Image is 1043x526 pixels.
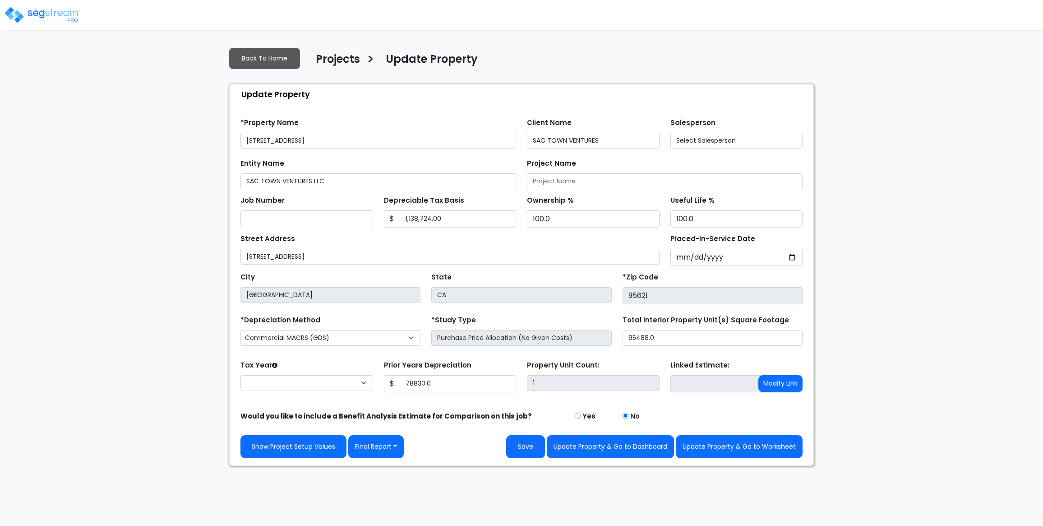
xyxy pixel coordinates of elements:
label: Ownership % [527,196,574,206]
label: Project Name [527,158,576,169]
div: Update Property [234,84,813,104]
img: logo_pro_r.png [4,6,80,24]
label: Entity Name [240,158,284,169]
input: Client Name [527,133,660,149]
a: Show Project Setup Values [240,435,346,458]
label: Property Unit Count: [527,360,600,371]
input: Depreciation [670,210,803,228]
input: Building Count [527,375,660,391]
label: Tax Year [240,360,277,371]
label: Useful Life % [670,196,715,206]
h3: > [367,52,374,70]
label: City [240,272,255,283]
label: Yes [582,411,595,422]
input: Project Name [527,173,803,189]
input: Zip Code [623,287,803,304]
label: No [630,411,640,422]
label: *Zip Code [623,272,658,283]
strong: Would you like to include a Benefit Analysis Estimate for Comparison on this job? [240,411,532,421]
h4: Update Property [386,53,478,68]
input: Ownership [527,210,660,228]
input: Property Name [240,133,516,149]
button: Modify Link [758,375,803,392]
label: Salesperson [670,118,715,128]
label: *Study Type [431,315,476,326]
label: Placed-In-Service Date [670,234,755,244]
label: *Depreciation Method [240,315,320,326]
button: Update Property & Go to Dashboard [547,435,674,458]
span: $ [384,375,400,392]
button: Final Report [348,435,404,458]
label: Job Number [240,196,285,206]
input: Entity Name [240,173,516,189]
label: Street Address [240,234,295,244]
input: Street Address [240,249,660,265]
span: $ [384,210,400,228]
input: total square foot [623,330,803,346]
input: 0.00 [400,375,517,392]
label: *Property Name [240,118,299,128]
a: Projects [309,53,360,72]
a: Back To Home [229,48,300,69]
a: Update Property [379,53,478,72]
label: Prior Years Depreciation [384,360,471,371]
label: Client Name [527,118,572,128]
h4: Projects [316,53,360,68]
label: Linked Estimate: [670,360,729,371]
button: Save [506,435,545,458]
input: 0.00 [400,210,517,228]
label: Depreciable Tax Basis [384,196,464,206]
label: State [431,272,452,283]
label: Total Interior Property Unit(s) Square Footage [623,315,789,326]
button: Update Property & Go to Worksheet [676,435,803,458]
